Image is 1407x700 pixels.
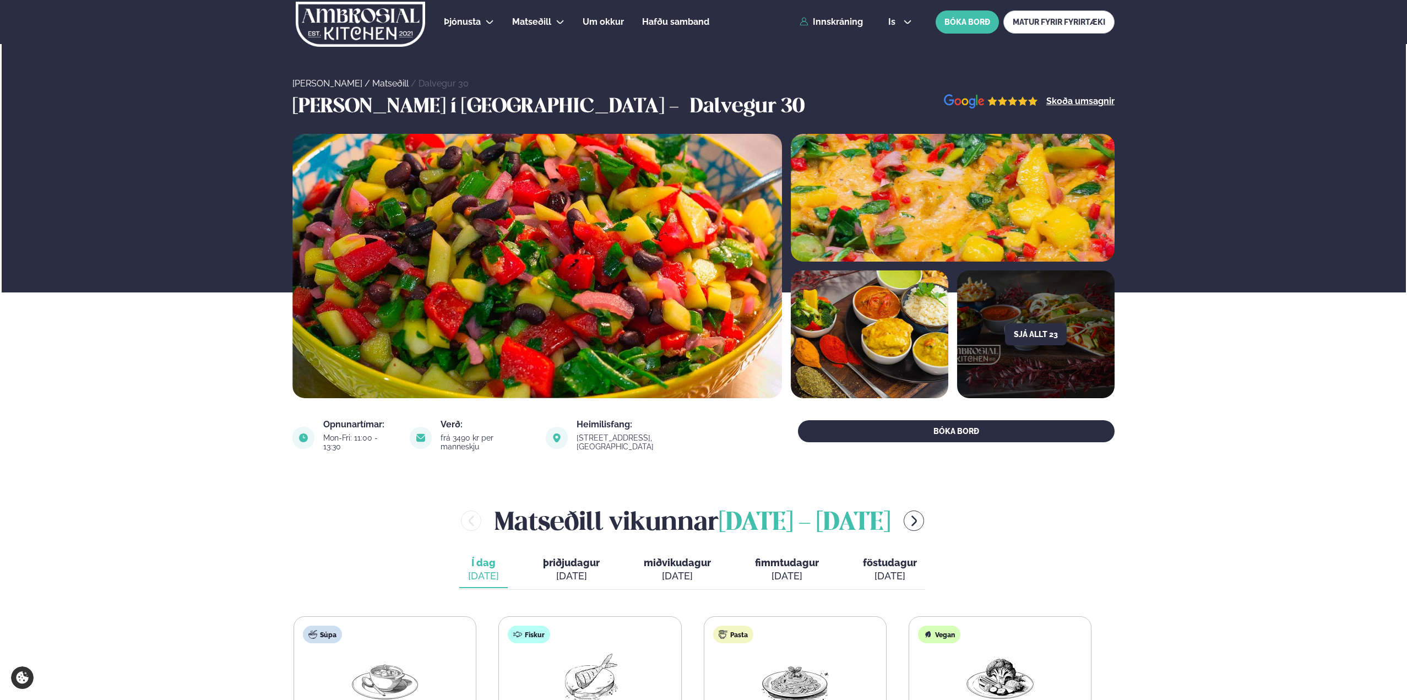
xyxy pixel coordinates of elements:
[323,420,396,429] div: Opnunartímar:
[410,427,432,449] img: image alt
[577,420,729,429] div: Heimilisfang:
[1005,323,1067,345] button: Sjá allt 23
[512,17,551,27] span: Matseðill
[461,511,481,531] button: menu-btn-left
[459,552,508,588] button: Í dag [DATE]
[863,557,917,568] span: föstudagur
[798,420,1115,442] button: BÓKA BORÐ
[791,270,948,398] img: image alt
[719,511,890,535] span: [DATE] - [DATE]
[923,630,932,639] img: Vegan.svg
[512,15,551,29] a: Matseðill
[468,569,499,583] div: [DATE]
[372,78,409,89] a: Matseðill
[755,569,819,583] div: [DATE]
[755,557,819,568] span: fimmtudagur
[879,18,921,26] button: is
[303,626,342,643] div: Súpa
[534,552,609,588] button: þriðjudagur [DATE]
[888,18,899,26] span: is
[800,17,863,27] a: Innskráning
[546,427,568,449] img: image alt
[635,552,720,588] button: miðvikudagur [DATE]
[863,569,917,583] div: [DATE]
[719,630,727,639] img: pasta.svg
[292,427,314,449] img: image alt
[444,17,481,27] span: Þjónusta
[513,630,522,639] img: fish.svg
[308,630,317,639] img: soup.svg
[1046,97,1115,106] a: Skoða umsagnir
[713,626,753,643] div: Pasta
[644,569,711,583] div: [DATE]
[904,511,924,531] button: menu-btn-right
[854,552,926,588] button: föstudagur [DATE]
[508,626,550,643] div: Fiskur
[419,78,469,89] a: Dalvegur 30
[690,94,805,121] h3: Dalvegur 30
[746,552,828,588] button: fimmtudagur [DATE]
[292,94,685,121] h3: [PERSON_NAME] í [GEOGRAPHIC_DATA] -
[577,433,729,451] div: [STREET_ADDRESS], [GEOGRAPHIC_DATA]
[642,17,709,27] span: Hafðu samband
[918,626,960,643] div: Vegan
[936,10,999,34] button: BÓKA BORÐ
[11,666,34,689] a: Cookie settings
[495,503,890,539] h2: Matseðill vikunnar
[791,134,1115,262] img: image alt
[444,15,481,29] a: Þjónusta
[295,2,426,47] img: logo
[411,78,419,89] span: /
[468,556,499,569] span: Í dag
[1003,10,1115,34] a: MATUR FYRIR FYRIRTÆKI
[441,433,533,451] div: frá 3490 kr per manneskju
[642,15,709,29] a: Hafðu samband
[292,134,782,398] img: image alt
[543,569,600,583] div: [DATE]
[644,557,711,568] span: miðvikudagur
[323,433,396,451] div: Mon-Fri: 11:00 - 13:30
[365,78,372,89] span: /
[577,440,729,453] a: link
[944,94,1038,109] img: image alt
[583,15,624,29] a: Um okkur
[441,420,533,429] div: Verð:
[583,17,624,27] span: Um okkur
[292,78,362,89] a: [PERSON_NAME]
[543,557,600,568] span: þriðjudagur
